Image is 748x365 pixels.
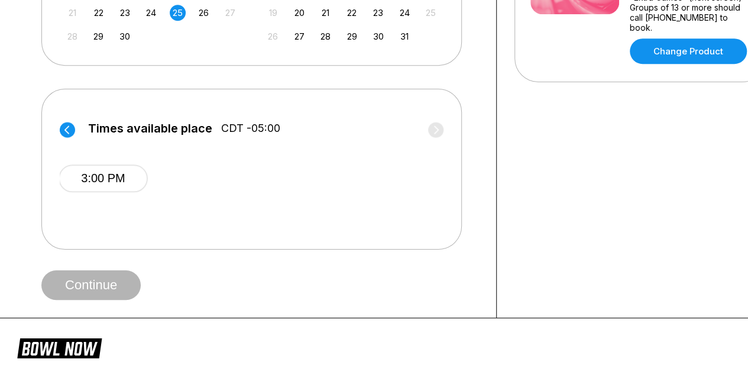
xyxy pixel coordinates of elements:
[265,28,281,44] div: Not available Sunday, October 26th, 2025
[265,5,281,21] div: Not available Sunday, October 19th, 2025
[90,28,106,44] div: Choose Monday, September 29th, 2025
[170,5,186,21] div: Choose Thursday, September 25th, 2025
[292,28,307,44] div: Choose Monday, October 27th, 2025
[59,164,148,192] button: 3:00 PM
[88,122,212,135] span: Times available place
[370,28,386,44] div: Choose Thursday, October 30th, 2025
[117,5,133,21] div: Choose Tuesday, September 23rd, 2025
[90,5,106,21] div: Choose Monday, September 22nd, 2025
[630,38,747,64] a: Change Product
[221,122,280,135] span: CDT -05:00
[344,5,360,21] div: Choose Wednesday, October 22nd, 2025
[64,28,80,44] div: Not available Sunday, September 28th, 2025
[196,5,212,21] div: Choose Friday, September 26th, 2025
[143,5,159,21] div: Choose Wednesday, September 24th, 2025
[423,5,439,21] div: Not available Saturday, October 25th, 2025
[64,5,80,21] div: Not available Sunday, September 21st, 2025
[370,5,386,21] div: Choose Thursday, October 23rd, 2025
[397,28,413,44] div: Choose Friday, October 31st, 2025
[292,5,307,21] div: Choose Monday, October 20th, 2025
[222,5,238,21] div: Not available Saturday, September 27th, 2025
[318,5,333,21] div: Choose Tuesday, October 21st, 2025
[117,28,133,44] div: Choose Tuesday, September 30th, 2025
[344,28,360,44] div: Choose Wednesday, October 29th, 2025
[318,28,333,44] div: Choose Tuesday, October 28th, 2025
[397,5,413,21] div: Choose Friday, October 24th, 2025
